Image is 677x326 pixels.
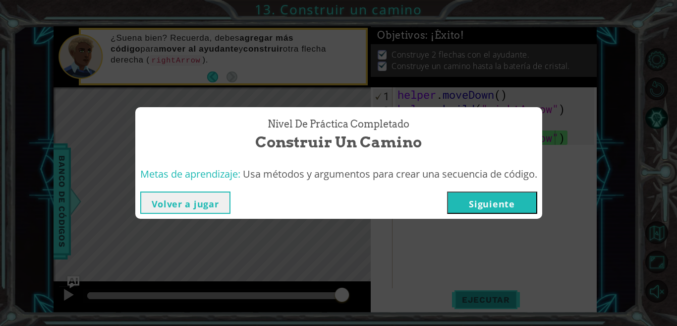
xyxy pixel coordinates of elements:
[447,192,537,214] button: Siguiente
[140,167,240,181] span: Metas de aprendizaje:
[243,167,537,181] span: Usa métodos y argumentos para crear una secuencia de código.
[268,117,409,131] span: Nivel de práctica Completado
[255,131,422,153] span: Construir un camino
[140,192,230,214] button: Volver a jugar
